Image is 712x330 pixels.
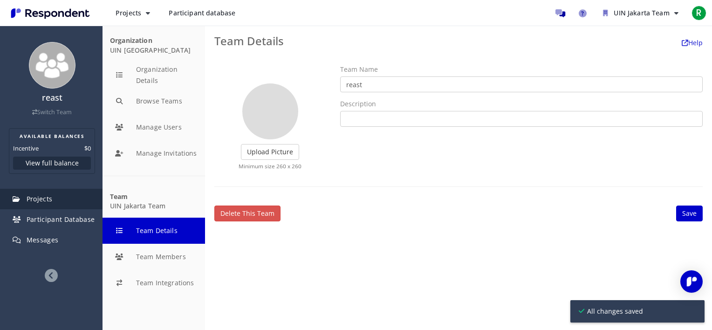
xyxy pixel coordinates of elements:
[676,206,703,221] a: Save
[103,140,205,166] button: Manage Invitations
[340,99,376,109] label: Description
[573,4,592,22] a: Help and support
[6,93,98,103] h4: reast
[214,206,281,221] a: Delete this team
[103,62,205,88] button: Organization Details
[103,244,205,270] button: Team Members
[110,193,198,201] div: Team
[103,218,205,244] button: Team Details
[84,144,91,153] dd: $0
[214,33,284,48] span: Team Details
[116,8,141,17] span: Projects
[13,144,39,153] dt: Incentive
[551,4,569,22] a: Message participants
[110,193,198,211] div: UIN Jakarta Team
[27,194,53,203] span: Projects
[110,37,198,55] div: UIN [GEOGRAPHIC_DATA]
[340,65,378,74] label: Team Name
[169,8,235,17] span: Participant database
[103,88,205,114] button: Browse Teams
[29,42,75,89] img: team_avatar_256.png
[214,162,326,170] p: Minimum size 260 x 260
[32,108,72,116] a: Switch Team
[27,235,59,244] span: Messages
[13,132,91,140] h2: AVAILABLE BALANCES
[680,270,703,293] div: Open Intercom Messenger
[161,5,243,21] a: Participant database
[13,157,91,170] button: View full balance
[9,128,95,174] section: Balance summary
[7,6,93,21] img: Respondent
[596,5,686,21] button: reast
[27,215,95,224] span: Participant Database
[584,307,696,316] span: All changes saved
[110,37,198,45] div: Organization
[690,5,708,21] button: R
[103,270,205,296] button: Team Integrations
[108,5,157,21] button: Projects
[241,144,299,160] label: Upload Picture
[691,6,706,21] span: R
[614,8,669,17] span: UIN Jakarta Team
[103,114,205,140] button: Manage Users
[682,38,703,47] a: Help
